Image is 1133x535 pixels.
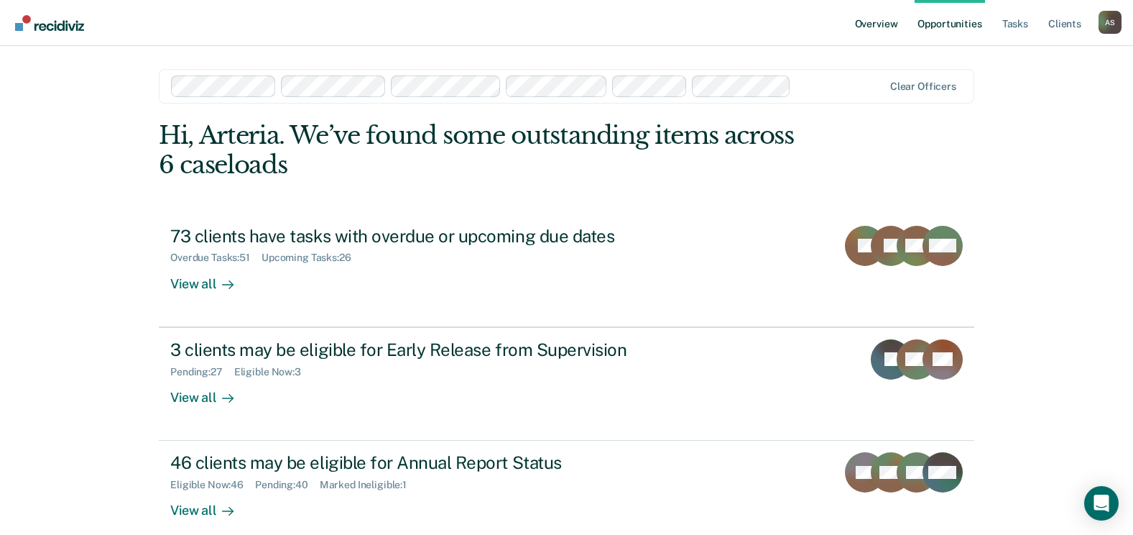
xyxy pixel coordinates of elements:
[255,479,320,491] div: Pending : 40
[890,81,956,93] div: Clear officers
[170,452,675,473] div: 46 clients may be eligible for Annual Report Status
[320,479,418,491] div: Marked Ineligible : 1
[170,226,675,247] div: 73 clients have tasks with overdue or upcoming due dates
[1099,11,1122,34] div: A S
[159,327,974,441] a: 3 clients may be eligible for Early Release from SupervisionPending:27Eligible Now:3View all
[159,121,811,180] div: Hi, Arteria. We’ve found some outstanding items across 6 caseloads
[170,479,255,491] div: Eligible Now : 46
[159,214,974,327] a: 73 clients have tasks with overdue or upcoming due datesOverdue Tasks:51Upcoming Tasks:26View all
[15,15,84,31] img: Recidiviz
[170,252,262,264] div: Overdue Tasks : 51
[234,366,313,378] div: Eligible Now : 3
[170,339,675,360] div: 3 clients may be eligible for Early Release from Supervision
[170,264,251,292] div: View all
[170,378,251,406] div: View all
[170,366,234,378] div: Pending : 27
[1099,11,1122,34] button: Profile dropdown button
[170,491,251,519] div: View all
[1084,486,1119,521] div: Open Intercom Messenger
[262,252,363,264] div: Upcoming Tasks : 26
